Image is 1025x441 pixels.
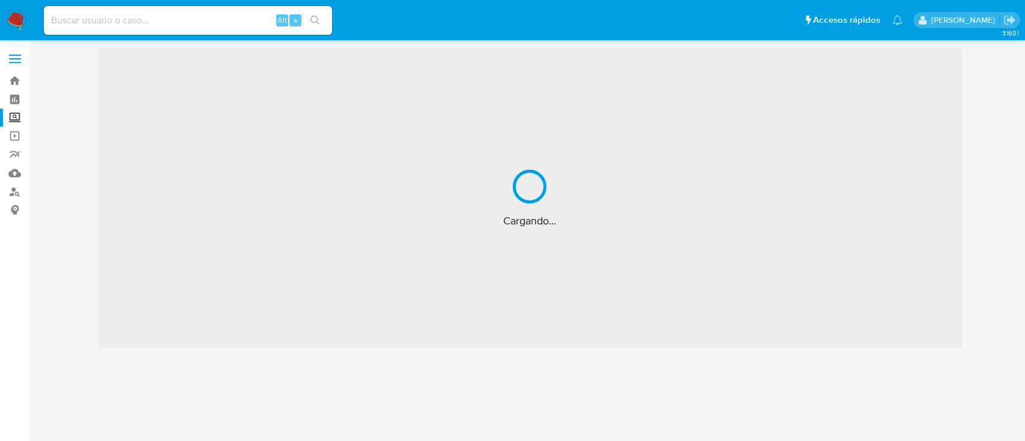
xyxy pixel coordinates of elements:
[277,14,287,26] span: Alt
[1003,14,1016,26] a: Salir
[813,14,880,26] span: Accesos rápidos
[892,15,903,25] a: Notificaciones
[931,14,999,26] p: alan.cervantesmartinez@mercadolibre.com.mx
[44,13,332,28] input: Buscar usuario o caso...
[294,14,297,26] span: s
[303,12,327,29] button: search-icon
[503,214,556,228] span: Cargando...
